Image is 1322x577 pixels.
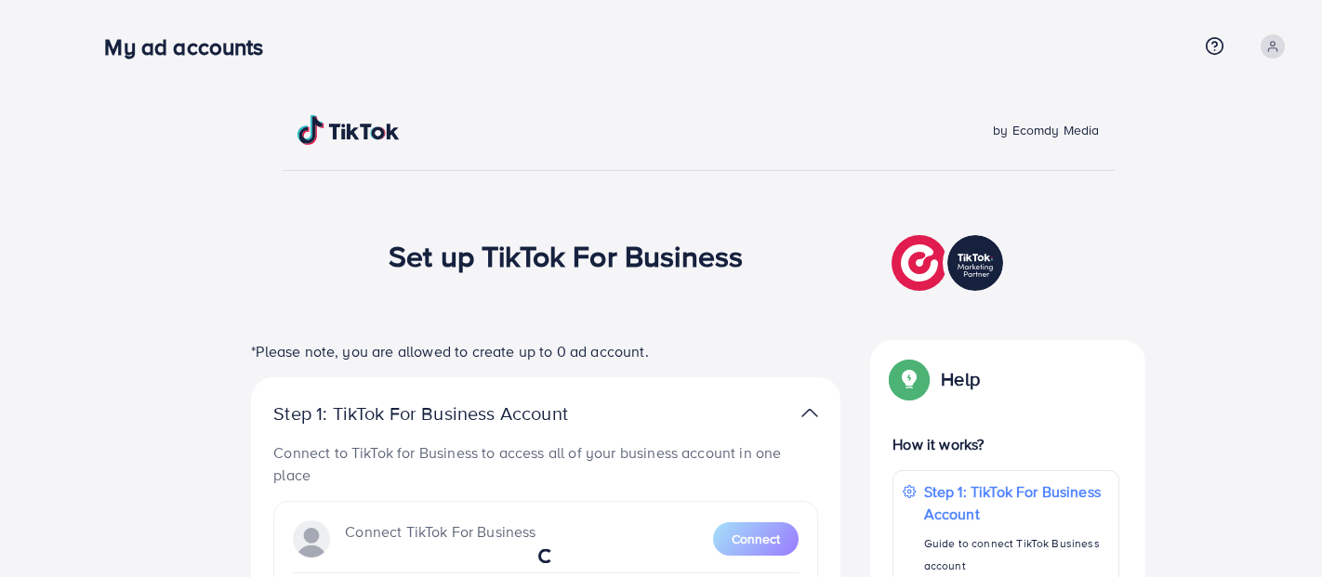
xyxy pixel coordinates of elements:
[801,400,818,426] img: TikTok partner
[993,121,1099,139] span: by Ecomdy Media
[892,362,926,396] img: Popup guide
[924,480,1109,525] p: Step 1: TikTok For Business Account
[924,532,1109,577] p: Guide to connect TikTok Business account
[892,433,1119,455] p: How it works?
[389,238,743,273] h1: Set up TikTok For Business
[297,115,400,145] img: TikTok
[104,33,278,60] h3: My ad accounts
[251,340,840,362] p: *Please note, you are allowed to create up to 0 ad account.
[892,230,1008,295] img: TikTok partner
[273,402,627,425] p: Step 1: TikTok For Business Account
[941,368,980,390] p: Help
